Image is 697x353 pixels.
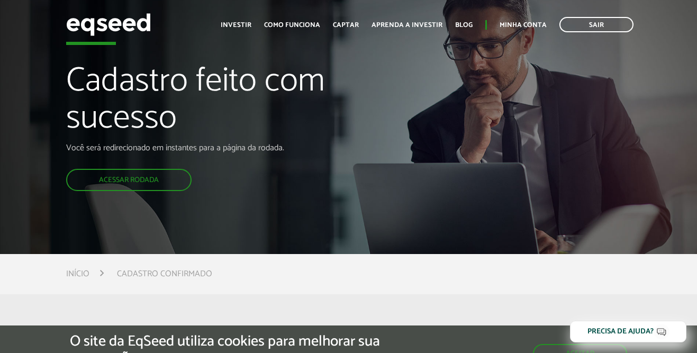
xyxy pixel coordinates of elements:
a: Como funciona [264,22,320,29]
li: Cadastro confirmado [117,267,212,281]
a: Blog [455,22,473,29]
a: Minha conta [500,22,547,29]
a: Investir [221,22,251,29]
h1: Cadastro feito com sucesso [66,63,399,143]
p: Você será redirecionado em instantes para a página da rodada. [66,143,399,153]
a: Aprenda a investir [372,22,442,29]
a: Início [66,270,89,278]
a: Captar [333,22,359,29]
img: EqSeed [66,11,151,39]
a: Acessar rodada [66,169,192,191]
a: Sair [559,17,633,32]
